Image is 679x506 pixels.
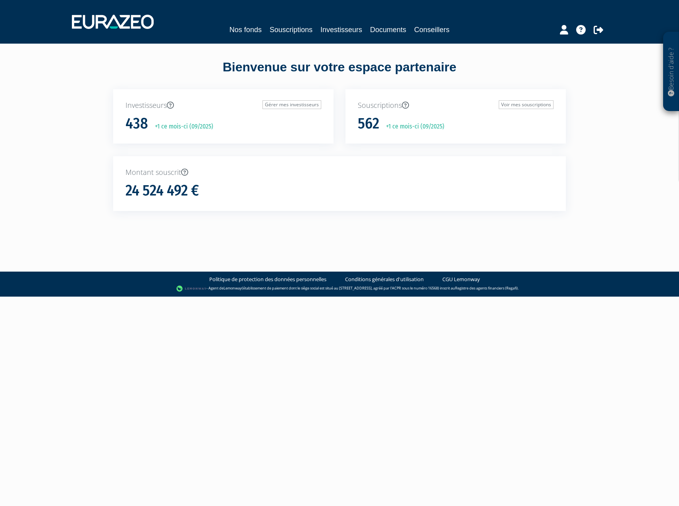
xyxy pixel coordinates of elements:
a: Voir mes souscriptions [499,100,554,109]
p: +1 ce mois-ci (09/2025) [380,122,444,131]
div: - Agent de (établissement de paiement dont le siège social est situé au [STREET_ADDRESS], agréé p... [8,285,671,293]
h1: 562 [358,115,379,132]
a: Nos fonds [230,24,262,35]
a: Conseillers [414,24,449,35]
p: +1 ce mois-ci (09/2025) [149,122,213,131]
a: Conditions générales d'utilisation [345,276,424,283]
a: Lemonway [224,286,242,291]
a: Investisseurs [320,24,362,35]
h1: 24 524 492 € [125,182,199,199]
h1: 438 [125,115,148,132]
p: Souscriptions [358,100,554,111]
img: logo-lemonway.png [176,285,207,293]
a: CGU Lemonway [442,276,480,283]
img: 1732889491-logotype_eurazeo_blanc_rvb.png [72,15,154,29]
p: Montant souscrit [125,167,554,178]
p: Besoin d'aide ? [667,36,676,107]
p: Investisseurs [125,100,321,111]
a: Gérer mes investisseurs [262,100,321,109]
a: Politique de protection des données personnelles [209,276,326,283]
div: Bienvenue sur votre espace partenaire [107,58,572,89]
a: Registre des agents financiers (Regafi) [455,286,518,291]
a: Documents [370,24,406,35]
a: Souscriptions [270,24,312,35]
